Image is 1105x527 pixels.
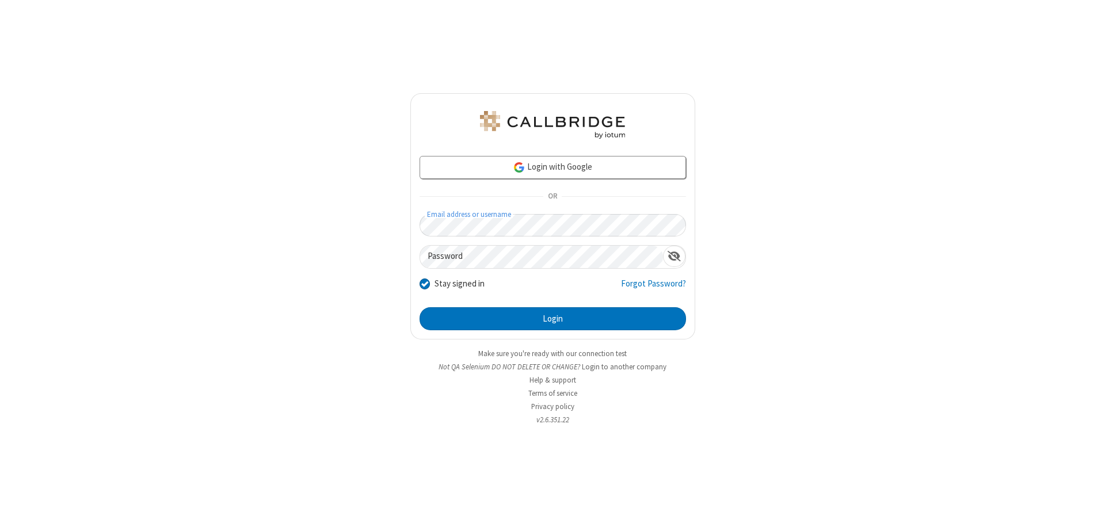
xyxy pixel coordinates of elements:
a: Forgot Password? [621,277,686,299]
span: OR [543,189,562,205]
li: Not QA Selenium DO NOT DELETE OR CHANGE? [410,361,695,372]
a: Terms of service [528,388,577,398]
img: QA Selenium DO NOT DELETE OR CHANGE [478,111,627,139]
input: Email address or username [420,214,686,236]
a: Login with Google [420,156,686,179]
a: Help & support [529,375,576,385]
label: Stay signed in [435,277,485,291]
div: Show password [663,246,685,267]
button: Login [420,307,686,330]
input: Password [420,246,663,268]
a: Privacy policy [531,402,574,411]
li: v2.6.351.22 [410,414,695,425]
img: google-icon.png [513,161,525,174]
a: Make sure you're ready with our connection test [478,349,627,358]
button: Login to another company [582,361,666,372]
